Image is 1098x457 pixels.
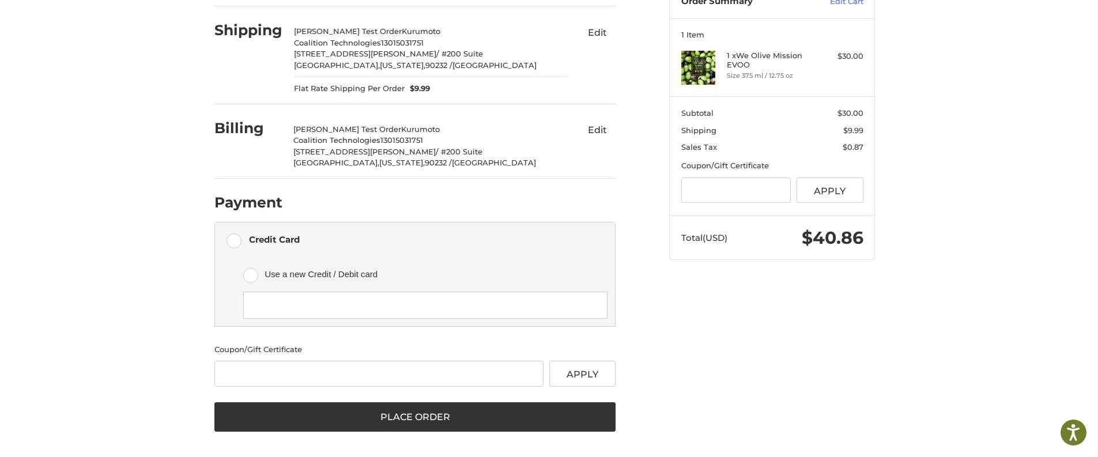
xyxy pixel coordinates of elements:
li: Size 375 ml / 12.75 oz [727,71,815,81]
span: Coalition Technologies [293,135,380,145]
h3: 1 Item [681,30,863,39]
span: [GEOGRAPHIC_DATA], [293,158,379,167]
span: 13015031751 [381,38,424,47]
h4: 1 x We Olive Mission EVOO [727,51,815,70]
h2: Payment [214,194,282,211]
button: Apply [549,361,616,387]
span: [US_STATE], [380,61,425,70]
span: [US_STATE], [379,158,425,167]
span: Subtotal [681,108,714,118]
span: Total (USD) [681,232,727,243]
span: [PERSON_NAME] Test Order [293,124,401,134]
span: Sales Tax [681,142,717,152]
button: Open LiveChat chat widget [133,15,146,29]
span: [GEOGRAPHIC_DATA], [294,61,380,70]
span: 90232 / [425,61,452,70]
span: $30.00 [837,108,863,118]
span: $9.99 [843,126,863,135]
span: Kurumoto [401,124,440,134]
span: Flat Rate Shipping Per Order [294,83,405,95]
button: Apply [797,177,863,203]
div: Coupon/Gift Certificate [681,160,863,172]
button: Edit [579,23,616,41]
h2: Billing [214,119,282,137]
span: [STREET_ADDRESS][PERSON_NAME] [293,147,436,156]
div: Credit Card [249,230,300,249]
span: / #200 Suite [436,49,483,58]
input: Gift Certificate or Coupon Code [681,177,791,203]
span: [GEOGRAPHIC_DATA] [452,158,536,167]
span: 13015031751 [380,135,423,145]
span: Shipping [681,126,716,135]
button: Edit [579,121,616,139]
span: [PERSON_NAME] Test Order [294,27,402,36]
iframe: Secure card payment input frame [251,300,599,311]
div: $30.00 [818,51,863,62]
span: [STREET_ADDRESS][PERSON_NAME] [294,49,436,58]
span: $0.87 [843,142,863,152]
span: Coalition Technologies [294,38,381,47]
span: Kurumoto [402,27,440,36]
p: We're away right now. Please check back later! [16,17,130,27]
span: $9.99 [405,83,431,95]
button: Place Order [214,402,616,432]
span: 90232 / [425,158,452,167]
div: Coupon/Gift Certificate [214,344,616,356]
span: $40.86 [802,227,863,248]
input: Gift Certificate or Coupon Code [214,361,544,387]
h2: Shipping [214,21,282,39]
span: [GEOGRAPHIC_DATA] [452,61,537,70]
span: / #200 Suite [436,147,482,156]
span: Use a new Credit / Debit card [265,265,591,284]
